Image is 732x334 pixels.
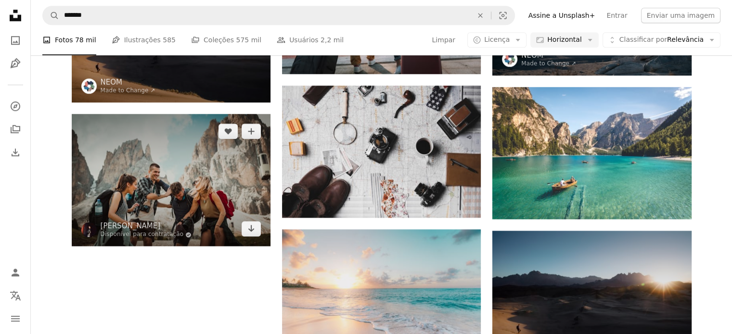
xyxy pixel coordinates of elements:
[101,221,192,231] a: [PERSON_NAME]
[218,124,238,139] button: Curtir
[101,87,155,94] a: Made to Change ↗
[523,8,601,23] a: Assine a Unsplash+
[619,36,704,45] span: Relevância
[101,77,155,87] a: NEOM
[81,222,97,237] img: Ir para o perfil de Felix Rostig
[6,6,25,27] a: Início — Unsplash
[6,54,25,73] a: Ilustrações
[547,36,581,45] span: Horizontal
[112,25,176,56] a: Ilustrações 585
[6,309,25,328] button: Menu
[282,86,481,218] img: câmera, par de sapatos marrons, caneca de cerâmica branca, caneta cinza e preta, cachimbo marrom ...
[236,35,261,46] span: 575 mil
[470,6,491,25] button: Limpar
[282,147,481,156] a: câmera, par de sapatos marrons, caneca de cerâmica branca, caneta cinza e preta, cachimbo marrom ...
[492,148,691,157] a: três barco de madeira marrom na água do lago azul tomada durante o dia
[242,124,261,139] button: Adicionar à coleção
[101,231,192,238] a: Disponível para contratação
[81,78,97,94] img: Ir para o perfil de NEOM
[603,33,720,48] button: Classificar porRelevância
[72,175,270,184] a: low-angle photography of two men playing beside two women
[6,143,25,162] a: Histórico de downloads
[6,31,25,50] a: Fotos
[6,263,25,282] a: Entrar / Cadastrar-se
[492,87,691,219] img: três barco de madeira marrom na água do lago azul tomada durante o dia
[530,33,598,48] button: Horizontal
[467,33,527,48] button: Licença
[641,8,720,23] button: Enviar uma imagem
[492,293,691,301] a: uma pessoa está andando no deserto ao pôr do sol
[321,35,344,46] span: 2,2 mil
[191,25,261,56] a: Coleções 575 mil
[282,291,481,299] a: seashore during golden hour
[502,51,517,67] img: Ir para o perfil de NEOM
[6,97,25,116] a: Explorar
[42,6,515,25] form: Pesquise conteúdo visual em todo o site
[521,60,576,67] a: Made to Change ↗
[601,8,633,23] a: Entrar
[484,36,510,44] span: Licença
[6,120,25,139] a: Coleções
[277,25,344,56] a: Usuários 2,2 mil
[431,33,456,48] button: Limpar
[163,35,176,46] span: 585
[619,36,667,44] span: Classificar por
[43,6,59,25] button: Pesquise na Unsplash
[491,6,514,25] button: Pesquisa visual
[6,286,25,305] button: Idioma
[242,221,261,236] a: Baixar
[72,114,270,246] img: low-angle photography of two men playing beside two women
